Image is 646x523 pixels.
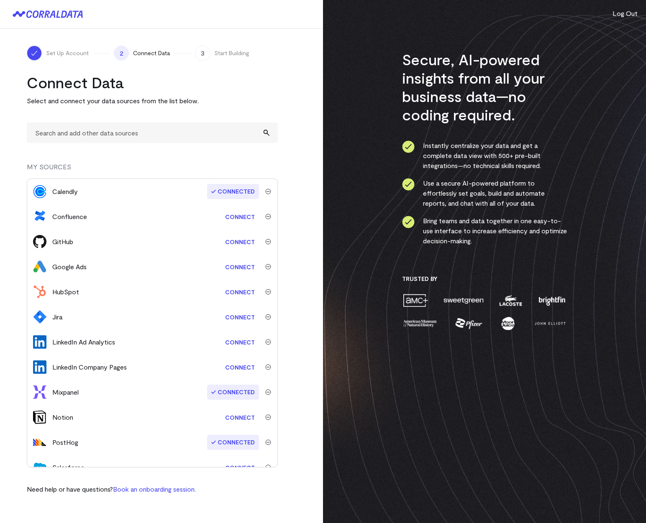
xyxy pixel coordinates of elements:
[402,275,567,283] h3: Trusted By
[402,216,415,228] img: ico-check-circle-4b19435c.svg
[454,316,483,331] img: pfizer-e137f5fc.png
[52,262,87,272] div: Google Ads
[27,122,278,143] input: Search and add other data sources
[52,362,127,372] div: LinkedIn Company Pages
[33,335,46,349] img: linkedin_ads-6f572cd8.svg
[221,234,259,250] a: Connect
[33,235,46,248] img: github-4ec8e202.svg
[27,73,278,92] h2: Connect Data
[402,293,429,308] img: amc-0b11a8f1.png
[533,316,567,331] img: john-elliott-25751c40.png
[33,411,46,424] img: notion-b10aa061.svg
[52,337,115,347] div: LinkedIn Ad Analytics
[402,178,567,208] li: Use a secure AI-powered platform to effortlessly set goals, build and automate reports, and chat ...
[133,49,170,57] span: Connect Data
[402,178,415,191] img: ico-check-circle-4b19435c.svg
[33,210,46,223] img: confluence-18c17bef.svg
[402,140,567,171] li: Instantly centralize your data and get a complete data view with 500+ pre-built integrations—no t...
[402,50,567,124] h3: Secure, AI-powered insights from all your business data—no coding required.
[221,334,259,350] a: Connect
[207,435,259,450] span: Connected
[52,186,78,196] div: Calendly
[33,436,46,449] img: posthog-464a3171.svg
[402,216,567,246] li: Bring teams and data together in one easy-to-use interface to increase efficiency and optimize de...
[613,8,638,18] button: Log Out
[221,284,259,300] a: Connect
[52,212,87,222] div: Confluence
[207,385,259,400] span: Connected
[221,259,259,275] a: Connect
[33,385,46,399] img: mixpanel-dc8f5fa7.svg
[265,439,271,445] img: trash-40e54a27.svg
[30,49,38,57] img: ico-check-white-5ff98cb1.svg
[214,49,249,57] span: Start Building
[52,437,78,447] div: PostHog
[33,185,46,198] img: calendly-0d898cca.svg
[221,460,259,475] a: Connect
[265,339,271,345] img: trash-40e54a27.svg
[265,239,271,245] img: trash-40e54a27.svg
[537,293,567,308] img: brightfin-a251e171.png
[46,49,89,57] span: Set Up Account
[265,414,271,420] img: trash-40e54a27.svg
[402,316,438,331] img: amnh-5afada46.png
[207,184,259,199] span: Connected
[52,237,73,247] div: GitHub
[33,360,46,374] img: linkedin_company_pages-6f572cd8.svg
[402,140,415,153] img: ico-check-circle-4b19435c.svg
[265,389,271,395] img: trash-40e54a27.svg
[113,485,196,493] a: Book an onboarding session.
[33,285,46,298] img: hubspot-c1e9301f.svg
[27,96,278,106] p: Select and connect your data sources from the list below.
[27,162,278,179] div: MY SOURCES
[195,46,210,61] span: 3
[265,314,271,320] img: trash-40e54a27.svg
[265,289,271,295] img: trash-40e54a27.svg
[265,264,271,270] img: trash-40e54a27.svg
[221,360,259,375] a: Connect
[52,412,73,422] div: Notion
[33,260,46,273] img: google_ads-c8121f33.png
[265,189,271,194] img: trash-40e54a27.svg
[52,312,62,322] div: Jira
[221,209,259,225] a: Connect
[498,293,523,308] img: lacoste-7a6b0538.png
[443,293,484,308] img: sweetgreen-1d1fb32c.png
[52,387,79,397] div: Mixpanel
[221,309,259,325] a: Connect
[33,310,46,324] img: jira-6e6c02ba.svg
[265,214,271,219] img: trash-40e54a27.svg
[500,316,516,331] img: moon-juice-c312e729.png
[52,287,79,297] div: HubSpot
[52,462,85,472] div: Salesforce
[265,464,271,470] img: trash-40e54a27.svg
[221,410,259,425] a: Connect
[33,461,46,474] img: salesforce-aa4b4df5.svg
[27,484,196,494] p: Need help or have questions?
[265,364,271,370] img: trash-40e54a27.svg
[114,46,129,61] span: 2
